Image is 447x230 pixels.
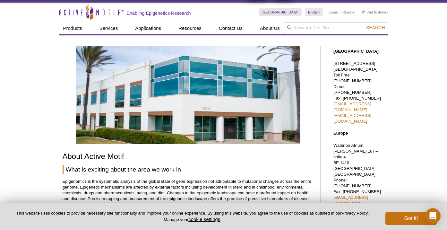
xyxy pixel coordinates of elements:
a: Login [329,10,338,14]
button: Search [364,25,387,31]
p: Waterloo Atrium Phone: [PHONE_NUMBER] Fax: [PHONE_NUMBER] [333,143,385,224]
span: Search [366,25,385,30]
a: Services [96,22,122,34]
a: [EMAIL_ADDRESS][DOMAIN_NAME] [333,113,371,124]
a: Register [342,10,356,14]
strong: [GEOGRAPHIC_DATA] [333,49,379,54]
li: | [340,8,341,16]
input: Keyword, Cat. No. [284,22,388,33]
a: Privacy Policy [342,211,368,216]
div: Open Intercom Messenger [425,208,441,224]
p: Epigenomics is the systematic analysis of the global state of gene expression not attributable to... [63,179,314,208]
strong: Europe [333,131,348,136]
h2: What is exciting about the area we work in [63,165,314,174]
a: [EMAIL_ADDRESS][DOMAIN_NAME] [333,102,371,112]
a: Contact Us [215,22,246,34]
h1: About Active Motif [63,152,314,162]
a: Cart [362,10,373,14]
h2: Enabling Epigenetics Research [127,10,191,16]
p: This website uses cookies to provide necessary site functionality and improve your online experie... [10,210,375,223]
a: Resources [175,22,205,34]
a: [GEOGRAPHIC_DATA] [259,8,302,16]
a: About Us [256,22,284,34]
button: cookie settings [188,217,220,222]
button: Got it! [385,212,437,225]
a: Applications [131,22,165,34]
span: [PERSON_NAME] 167 – boîte 4 BE-1410 [GEOGRAPHIC_DATA], [GEOGRAPHIC_DATA] [333,149,378,177]
img: Your Cart [362,10,365,13]
a: English [305,8,323,16]
li: (0 items) [362,8,388,16]
a: Products [59,22,86,34]
p: [STREET_ADDRESS] [GEOGRAPHIC_DATA] Toll Free: [PHONE_NUMBER] Direct: [PHONE_NUMBER] Fax: [PHONE_N... [333,61,385,124]
a: [EMAIL_ADDRESS][DOMAIN_NAME] [333,195,368,206]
